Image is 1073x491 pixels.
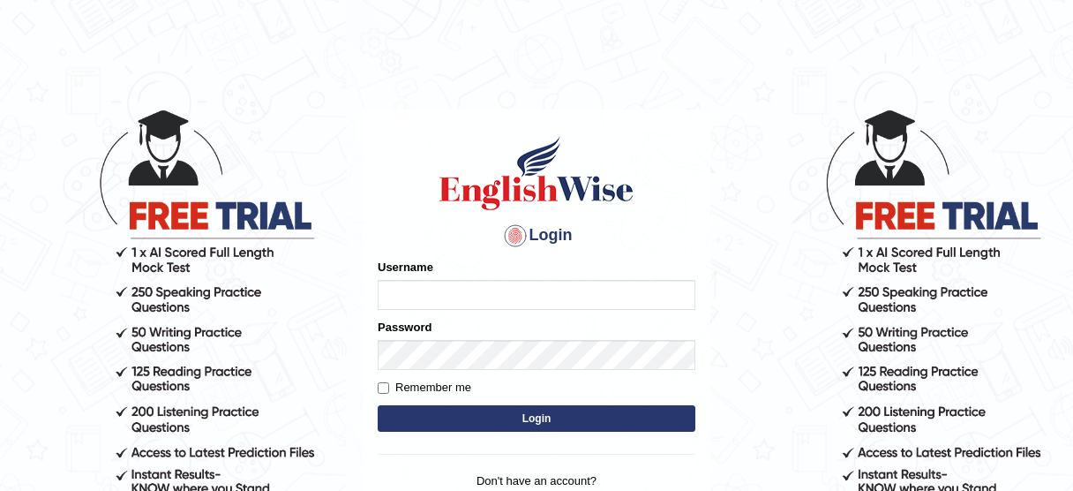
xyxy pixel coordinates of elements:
label: Password [378,319,431,336]
button: Login [378,405,695,432]
img: Logo of English Wise sign in for intelligent practice with AI [436,133,637,213]
label: Username [378,259,433,276]
label: Remember me [378,379,471,397]
h4: Login [378,222,695,250]
input: Remember me [378,382,389,394]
